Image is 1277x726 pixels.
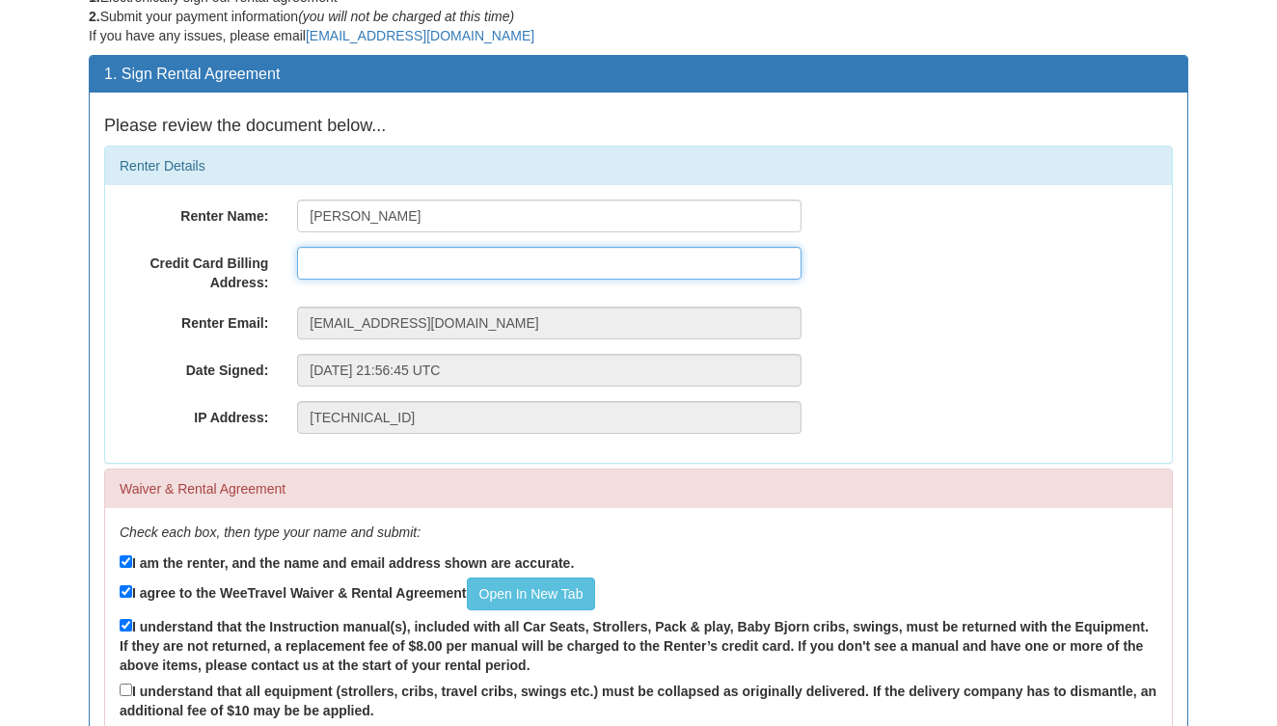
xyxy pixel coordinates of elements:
label: I understand that all equipment (strollers, cribs, travel cribs, swings etc.) must be collapsed a... [120,680,1157,720]
a: [EMAIL_ADDRESS][DOMAIN_NAME] [306,28,534,43]
label: Credit Card Billing Address: [105,247,283,292]
label: Renter Email: [105,307,283,333]
input: I agree to the WeeTravel Waiver & Rental AgreementOpen In New Tab [120,585,132,598]
input: I am the renter, and the name and email address shown are accurate. [120,555,132,568]
label: Renter Name: [105,200,283,226]
em: Check each box, then type your name and submit: [120,524,421,540]
div: Waiver & Rental Agreement [105,470,1172,508]
a: Open In New Tab [467,578,596,610]
label: I agree to the WeeTravel Waiver & Rental Agreement [120,578,595,610]
em: (you will not be charged at this time) [298,9,514,24]
input: I understand that all equipment (strollers, cribs, travel cribs, swings etc.) must be collapsed a... [120,684,132,696]
div: Renter Details [105,147,1172,185]
strong: 2. [89,9,100,24]
label: I understand that the Instruction manual(s), included with all Car Seats, Strollers, Pack & play,... [120,615,1157,675]
label: IP Address: [105,401,283,427]
label: I am the renter, and the name and email address shown are accurate. [120,551,574,573]
h4: Please review the document below... [104,117,1173,136]
input: I understand that the Instruction manual(s), included with all Car Seats, Strollers, Pack & play,... [120,619,132,632]
label: Date Signed: [105,354,283,380]
h3: 1. Sign Rental Agreement [104,66,1173,83]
